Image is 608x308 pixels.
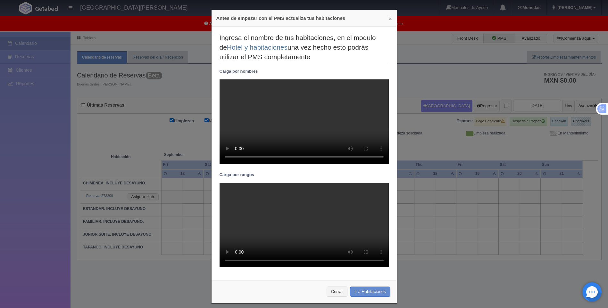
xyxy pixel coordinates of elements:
a: Cerrar [327,287,347,297]
label: Carga por nombres [220,69,258,75]
h4: Antes de empezar con el PMS actualiza tus habitaciones [216,15,392,21]
button: × [389,16,392,21]
label: Carga por rangos [220,172,254,178]
a: Ir a Habitaciones [350,287,390,297]
video: Your browser does not support HTML5 video. [220,79,389,164]
a: Hotel y habitaciones [227,44,287,51]
video: Your browser does not support HTML5 video. [220,183,389,267]
legend: Ingresa el nombre de tus habitaciones, en el modulo de una vez hecho esto podrás utilizar el PMS ... [220,33,389,62]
